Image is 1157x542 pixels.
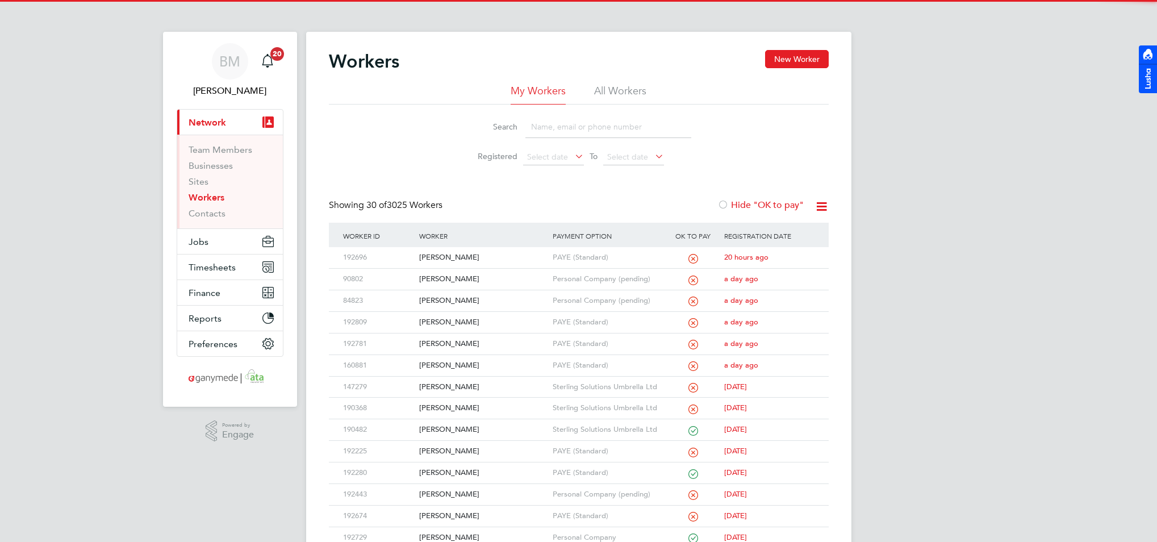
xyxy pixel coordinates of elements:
[550,398,665,419] div: Sterling Solutions Umbrella Ltd
[550,484,665,505] div: Personal Company (pending)
[416,312,550,333] div: [PERSON_NAME]
[189,262,236,273] span: Timesheets
[256,43,279,80] a: 20
[724,382,747,391] span: [DATE]
[177,255,283,280] button: Timesheets
[717,199,804,211] label: Hide "OK to pay"
[189,176,208,187] a: Sites
[177,84,283,98] span: Brad Minns
[177,368,283,386] a: Go to home page
[340,462,416,483] div: 192280
[550,312,665,333] div: PAYE (Standard)
[416,333,550,355] div: [PERSON_NAME]
[550,441,665,462] div: PAYE (Standard)
[340,333,416,355] div: 192781
[550,419,665,440] div: Sterling Solutions Umbrella Ltd
[340,419,416,440] div: 190482
[550,333,665,355] div: PAYE (Standard)
[219,54,240,69] span: BM
[586,149,601,164] span: To
[177,110,283,135] button: Network
[724,295,758,305] span: a day ago
[724,360,758,370] span: a day ago
[340,333,817,343] a: 192781[PERSON_NAME]PAYE (Standard)a day ago
[340,483,817,493] a: 192443[PERSON_NAME]Personal Company (pending)[DATE]
[724,339,758,348] span: a day ago
[206,420,254,442] a: Powered byEngage
[550,377,665,398] div: Sterling Solutions Umbrella Ltd
[765,50,829,68] button: New Worker
[222,430,254,440] span: Engage
[466,122,517,132] label: Search
[340,290,817,299] a: 84823[PERSON_NAME]Personal Company (pending)a day ago
[340,247,817,256] a: 192696[PERSON_NAME]PAYE (Standard)20 hours ago
[724,274,758,283] span: a day ago
[466,151,517,161] label: Registered
[185,368,274,386] img: ganymedesolutions-logo-retina.png
[724,489,747,499] span: [DATE]
[340,505,817,515] a: 192674[PERSON_NAME]PAYE (Standard)[DATE]
[416,484,550,505] div: [PERSON_NAME]
[416,419,550,440] div: [PERSON_NAME]
[340,462,817,472] a: 192280[PERSON_NAME]PAYE (Standard)[DATE]
[550,355,665,376] div: PAYE (Standard)
[340,312,416,333] div: 192809
[177,306,283,331] button: Reports
[416,247,550,268] div: [PERSON_NAME]
[665,223,722,249] div: OK to pay
[329,50,399,73] h2: Workers
[416,290,550,311] div: [PERSON_NAME]
[724,446,747,456] span: [DATE]
[594,84,646,105] li: All Workers
[416,506,550,527] div: [PERSON_NAME]
[189,192,224,203] a: Workers
[550,506,665,527] div: PAYE (Standard)
[724,252,768,262] span: 20 hours ago
[525,116,691,138] input: Name, email or phone number
[163,32,297,407] nav: Main navigation
[724,532,747,542] span: [DATE]
[366,199,387,211] span: 30 of
[340,484,416,505] div: 192443
[416,355,550,376] div: [PERSON_NAME]
[222,420,254,430] span: Powered by
[177,43,283,98] a: BM[PERSON_NAME]
[340,269,416,290] div: 90802
[177,331,283,356] button: Preferences
[550,223,665,249] div: Payment Option
[607,152,648,162] span: Select date
[416,223,550,249] div: Worker
[340,355,817,364] a: 160881[PERSON_NAME]PAYE (Standard)a day ago
[340,355,416,376] div: 160881
[340,247,416,268] div: 192696
[724,403,747,412] span: [DATE]
[189,144,252,155] a: Team Members
[189,287,220,298] span: Finance
[177,280,283,305] button: Finance
[340,419,817,428] a: 190482[PERSON_NAME]Sterling Solutions Umbrella Ltd[DATE]
[340,223,416,249] div: Worker ID
[550,290,665,311] div: Personal Company (pending)
[177,135,283,228] div: Network
[270,47,284,61] span: 20
[416,398,550,419] div: [PERSON_NAME]
[189,339,237,349] span: Preferences
[724,424,747,434] span: [DATE]
[550,269,665,290] div: Personal Company (pending)
[340,398,416,419] div: 190368
[189,117,226,128] span: Network
[416,441,550,462] div: [PERSON_NAME]
[340,527,817,536] a: 192729[PERSON_NAME]Personal Company[DATE]
[340,377,416,398] div: 147279
[416,377,550,398] div: [PERSON_NAME]
[340,376,817,386] a: 147279[PERSON_NAME]Sterling Solutions Umbrella Ltd[DATE]
[416,462,550,483] div: [PERSON_NAME]
[366,199,442,211] span: 3025 Workers
[189,208,225,219] a: Contacts
[724,511,747,520] span: [DATE]
[340,506,416,527] div: 192674
[724,317,758,327] span: a day ago
[721,223,817,249] div: Registration Date
[189,313,222,324] span: Reports
[550,462,665,483] div: PAYE (Standard)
